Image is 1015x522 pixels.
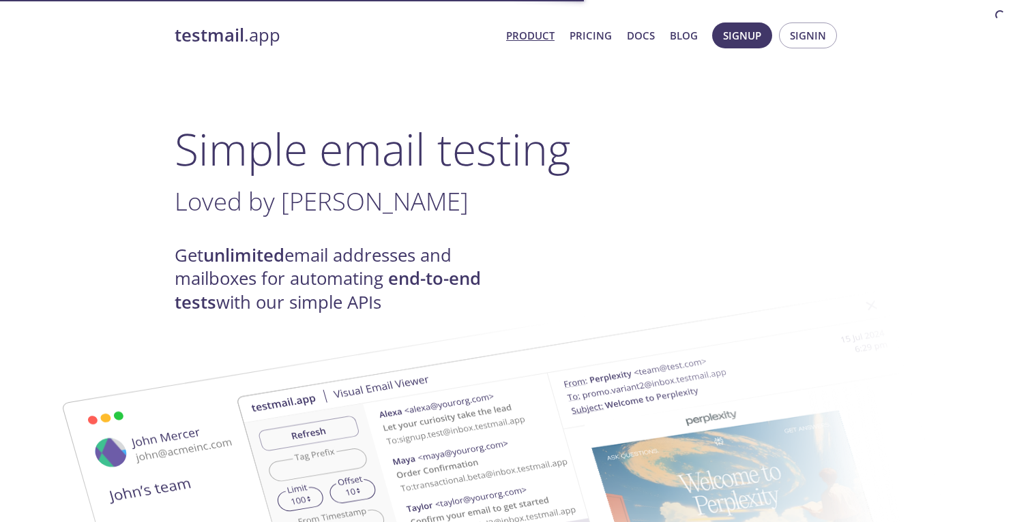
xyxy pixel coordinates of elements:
[627,27,655,44] a: Docs
[670,27,698,44] a: Blog
[570,27,612,44] a: Pricing
[175,266,481,313] strong: end-to-end tests
[175,184,469,218] span: Loved by [PERSON_NAME]
[712,22,772,48] button: Signup
[506,27,555,44] a: Product
[790,27,826,44] span: Signin
[175,123,840,175] h1: Simple email testing
[175,23,244,47] strong: testmail
[175,244,507,314] h4: Get email addresses and mailboxes for automating with our simple APIs
[175,24,495,47] a: testmail.app
[203,243,284,267] strong: unlimited
[723,27,761,44] span: Signup
[779,22,837,48] button: Signin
